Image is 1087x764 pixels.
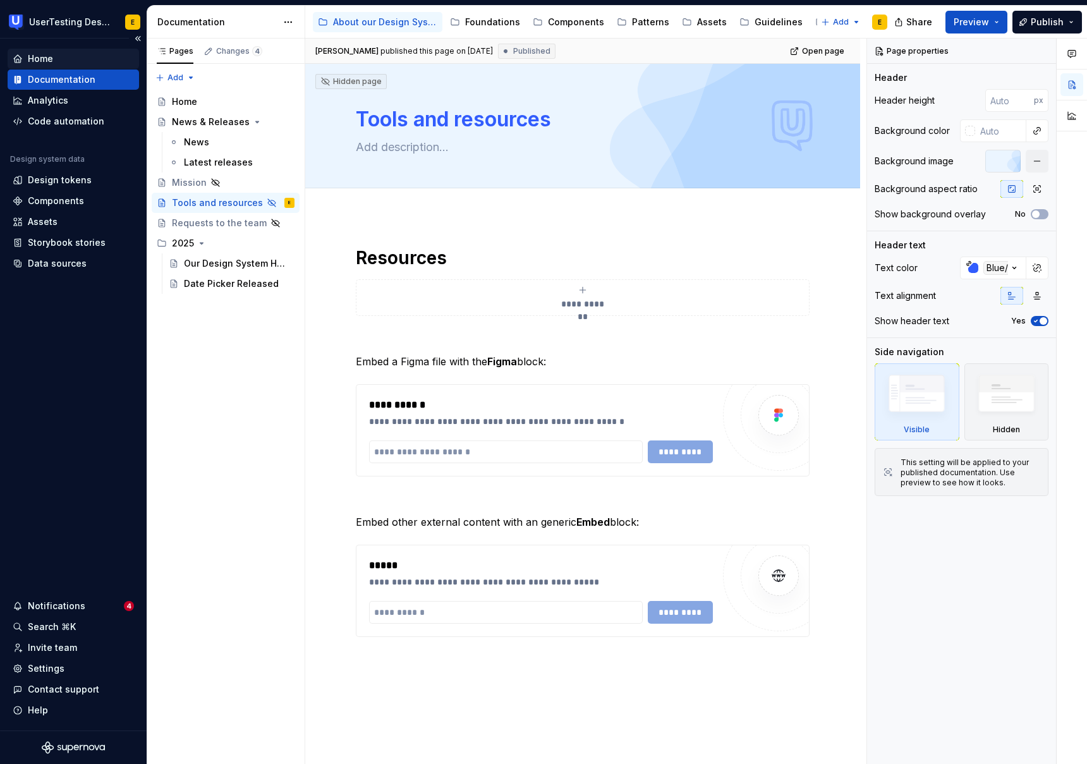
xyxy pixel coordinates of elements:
[10,154,85,164] div: Design system data
[945,11,1007,33] button: Preview
[164,132,300,152] a: News
[1012,11,1082,33] button: Publish
[817,13,865,31] button: Add
[28,52,53,65] div: Home
[124,601,134,611] span: 4
[9,15,24,30] img: 41adf70f-fc1c-4662-8e2d-d2ab9c673b1b.png
[8,170,139,190] a: Design tokens
[353,104,807,135] textarea: Tools and resources
[810,12,887,32] a: Updates
[356,514,810,530] p: Embed other external content with an generic block:
[875,71,907,84] div: Header
[878,17,882,27] div: E
[8,658,139,679] a: Settings
[875,183,978,195] div: Background aspect ratio
[906,16,932,28] span: Share
[28,662,64,675] div: Settings
[152,92,300,112] a: Home
[755,16,803,28] div: Guidelines
[313,9,815,35] div: Page tree
[8,49,139,69] a: Home
[164,274,300,294] a: Date Picker Released
[1011,316,1026,326] label: Yes
[983,261,1028,275] div: Blue/500
[288,197,291,209] div: E
[152,92,300,294] div: Page tree
[8,679,139,700] button: Contact support
[3,8,144,35] button: UserTesting Design SystemE
[576,516,610,528] strong: Embed
[8,253,139,274] a: Data sources
[152,193,300,213] a: Tools and resourcesE
[8,212,139,232] a: Assets
[8,90,139,111] a: Analytics
[964,363,1049,440] div: Hidden
[8,70,139,90] a: Documentation
[1034,95,1043,106] p: px
[8,111,139,131] a: Code automation
[28,236,106,249] div: Storybook stories
[28,73,95,86] div: Documentation
[184,277,279,290] div: Date Picker Released
[888,11,940,33] button: Share
[697,16,727,28] div: Assets
[677,12,732,32] a: Assets
[487,355,517,368] strong: Figma
[8,233,139,253] a: Storybook stories
[172,116,250,128] div: News & Releases
[8,596,139,616] button: Notifications4
[875,124,950,137] div: Background color
[985,89,1034,112] input: Auto
[632,16,669,28] div: Patterns
[993,425,1020,435] div: Hidden
[528,12,609,32] a: Components
[333,16,437,28] div: About our Design System
[356,246,810,269] h1: Resources
[172,197,263,209] div: Tools and resources
[216,46,262,56] div: Changes
[184,136,209,149] div: News
[157,16,277,28] div: Documentation
[129,30,147,47] button: Collapse sidebar
[172,217,267,229] div: Requests to the team
[465,16,520,28] div: Foundations
[875,315,949,327] div: Show header text
[313,12,442,32] a: About our Design System
[164,152,300,173] a: Latest releases
[184,257,288,270] div: Our Design System Has a New Home in Supernova!
[445,12,525,32] a: Foundations
[315,46,379,56] span: [PERSON_NAME]
[875,289,936,302] div: Text alignment
[152,213,300,233] a: Requests to the team
[157,46,193,56] div: Pages
[131,17,135,27] div: E
[734,12,808,32] a: Guidelines
[875,155,954,167] div: Background image
[184,156,253,169] div: Latest releases
[28,600,85,612] div: Notifications
[28,621,76,633] div: Search ⌘K
[513,46,550,56] span: Published
[802,46,844,56] span: Open page
[875,208,986,221] div: Show background overlay
[960,257,1026,279] button: Blue/500
[612,12,674,32] a: Patterns
[172,237,194,250] div: 2025
[8,638,139,658] a: Invite team
[875,239,926,252] div: Header text
[164,253,300,274] a: Our Design System Has a New Home in Supernova!
[152,69,199,87] button: Add
[42,741,105,754] svg: Supernova Logo
[786,42,850,60] a: Open page
[152,233,300,253] div: 2025
[356,354,810,369] p: Embed a Figma file with the block:
[548,16,604,28] div: Components
[875,363,959,440] div: Visible
[28,641,77,654] div: Invite team
[152,173,300,193] a: Mission
[167,73,183,83] span: Add
[28,704,48,717] div: Help
[28,174,92,186] div: Design tokens
[8,617,139,637] button: Search ⌘K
